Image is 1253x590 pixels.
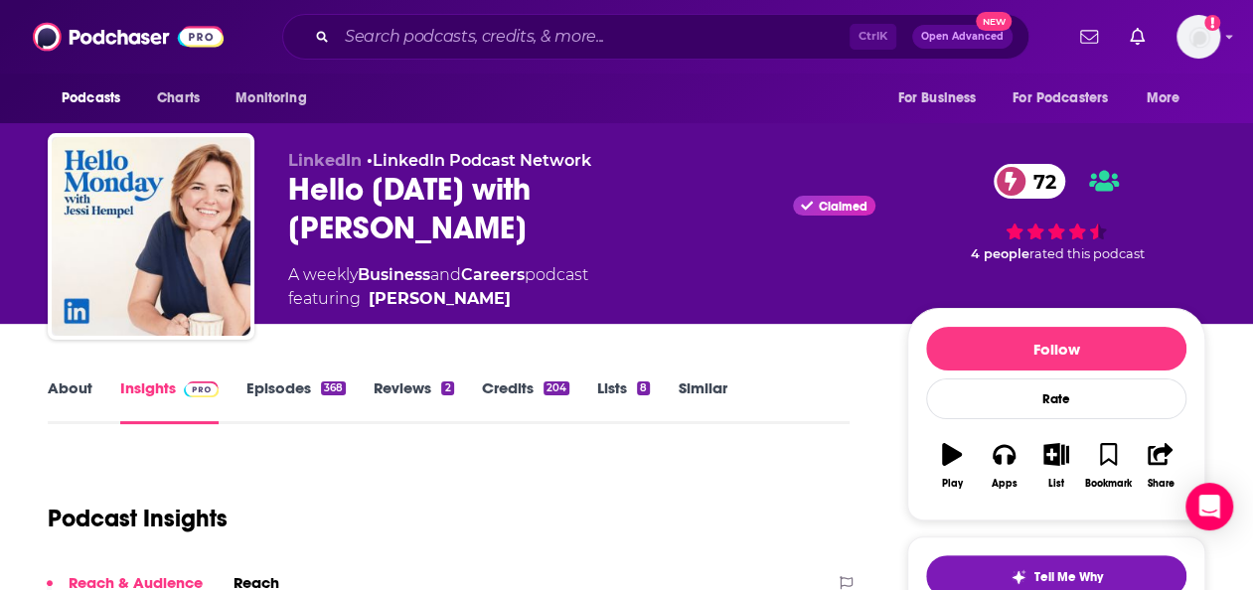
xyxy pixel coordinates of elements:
button: open menu [883,79,1001,117]
a: Similar [678,378,726,424]
span: • [367,151,591,170]
button: List [1030,430,1082,502]
span: Tell Me Why [1034,569,1103,585]
div: Bookmark [1085,478,1132,490]
button: Play [926,430,978,502]
div: Apps [992,478,1018,490]
div: Open Intercom Messenger [1185,483,1233,530]
a: About [48,378,92,424]
a: InsightsPodchaser Pro [120,378,219,424]
button: open menu [1133,79,1205,117]
h1: Podcast Insights [48,504,228,533]
span: Claimed [819,202,867,212]
a: LinkedIn Podcast Network [373,151,591,170]
a: Show notifications dropdown [1072,20,1106,54]
a: Business [358,265,430,284]
div: 72 4 peoplerated this podcast [907,151,1205,275]
a: Lists8 [597,378,650,424]
span: 4 people [971,246,1029,261]
span: 72 [1014,164,1066,199]
a: Credits204 [482,378,569,424]
button: Show profile menu [1176,15,1220,59]
div: Search podcasts, credits, & more... [282,14,1029,60]
button: Apps [978,430,1029,502]
button: Share [1135,430,1186,502]
div: List [1048,478,1064,490]
span: and [430,265,461,284]
img: Podchaser Pro [184,381,219,397]
div: Rate [926,378,1186,419]
a: Careers [461,265,525,284]
span: For Podcasters [1013,84,1108,112]
span: Charts [157,84,200,112]
span: New [976,12,1012,31]
svg: Add a profile image [1204,15,1220,31]
button: open menu [48,79,146,117]
div: 204 [544,381,569,395]
div: 2 [441,381,453,395]
button: Follow [926,327,1186,370]
span: Logged in as amooers [1176,15,1220,59]
input: Search podcasts, credits, & more... [337,21,850,53]
button: open menu [222,79,332,117]
span: rated this podcast [1029,246,1145,261]
img: User Profile [1176,15,1220,59]
span: Monitoring [235,84,306,112]
span: featuring [288,287,588,311]
a: Charts [144,79,212,117]
img: Hello Monday with Jessi Hempel [52,137,250,336]
div: A weekly podcast [288,263,588,311]
span: LinkedIn [288,151,362,170]
div: Play [942,478,963,490]
span: Ctrl K [850,24,896,50]
a: Show notifications dropdown [1122,20,1153,54]
div: 8 [637,381,650,395]
a: Jessi Hempel [369,287,511,311]
a: 72 [994,164,1066,199]
span: For Business [897,84,976,112]
span: Open Advanced [921,32,1004,42]
span: More [1147,84,1180,112]
button: Bookmark [1082,430,1134,502]
div: Share [1147,478,1174,490]
a: Episodes368 [246,378,346,424]
a: Reviews2 [374,378,453,424]
button: open menu [1000,79,1137,117]
div: 368 [321,381,346,395]
img: tell me why sparkle [1011,569,1026,585]
span: Podcasts [62,84,120,112]
img: Podchaser - Follow, Share and Rate Podcasts [33,18,224,56]
button: Open AdvancedNew [912,25,1013,49]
